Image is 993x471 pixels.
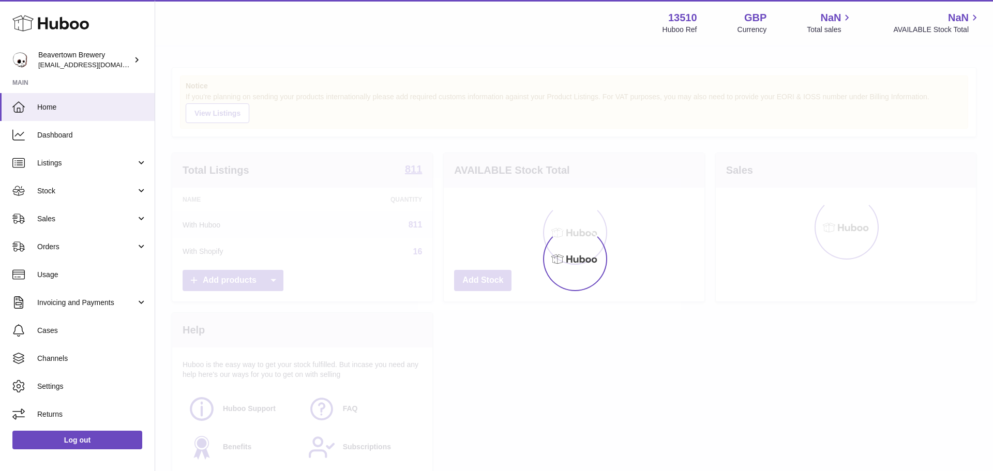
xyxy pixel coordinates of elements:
div: Currency [738,25,767,35]
a: NaN Total sales [807,11,853,35]
span: Listings [37,158,136,168]
span: NaN [948,11,969,25]
strong: 13510 [668,11,697,25]
span: NaN [820,11,841,25]
span: Channels [37,354,147,363]
img: internalAdmin-13510@internal.huboo.com [12,52,28,68]
span: Invoicing and Payments [37,298,136,308]
a: Log out [12,431,142,449]
span: Total sales [807,25,853,35]
span: AVAILABLE Stock Total [893,25,981,35]
span: Sales [37,214,136,224]
span: Stock [37,186,136,196]
div: Huboo Ref [663,25,697,35]
span: Usage [37,270,147,280]
strong: GBP [744,11,766,25]
span: Home [37,102,147,112]
span: Settings [37,382,147,391]
div: Beavertown Brewery [38,50,131,70]
span: Cases [37,326,147,336]
span: Dashboard [37,130,147,140]
a: NaN AVAILABLE Stock Total [893,11,981,35]
span: Orders [37,242,136,252]
span: Returns [37,409,147,419]
span: [EMAIL_ADDRESS][DOMAIN_NAME] [38,60,152,69]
